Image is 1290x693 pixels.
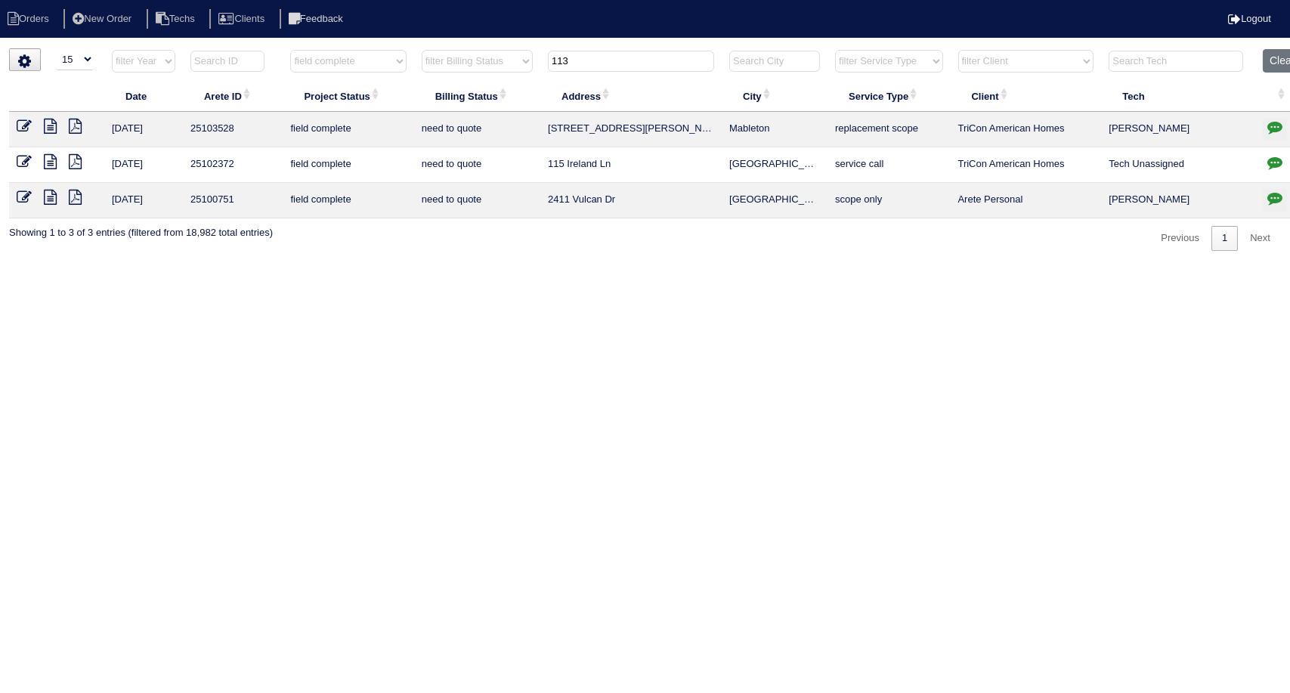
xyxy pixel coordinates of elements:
[104,112,183,147] td: [DATE]
[283,112,413,147] td: field complete
[1150,226,1210,251] a: Previous
[9,218,273,240] div: Showing 1 to 3 of 3 entries (filtered from 18,982 total entries)
[209,9,277,29] li: Clients
[209,13,277,24] a: Clients
[1211,226,1238,251] a: 1
[540,183,722,218] td: 2411 Vulcan Dr
[1239,226,1281,251] a: Next
[183,183,283,218] td: 25100751
[828,80,950,112] th: Service Type: activate to sort column ascending
[280,9,355,29] li: Feedback
[147,13,207,24] a: Techs
[104,147,183,183] td: [DATE]
[1101,80,1255,112] th: Tech
[951,112,1102,147] td: TriCon American Homes
[729,51,820,72] input: Search City
[1101,147,1255,183] td: Tech Unassigned
[828,147,950,183] td: service call
[190,51,264,72] input: Search ID
[828,183,950,218] td: scope only
[722,80,828,112] th: City: activate to sort column ascending
[540,147,722,183] td: 115 Ireland Ln
[1101,183,1255,218] td: [PERSON_NAME]
[414,112,540,147] td: need to quote
[104,80,183,112] th: Date
[283,147,413,183] td: field complete
[540,80,722,112] th: Address: activate to sort column ascending
[104,183,183,218] td: [DATE]
[722,112,828,147] td: Mableton
[283,80,413,112] th: Project Status: activate to sort column ascending
[951,80,1102,112] th: Client: activate to sort column ascending
[548,51,714,72] input: Search Address
[183,147,283,183] td: 25102372
[828,112,950,147] td: replacement scope
[283,183,413,218] td: field complete
[414,183,540,218] td: need to quote
[63,9,144,29] li: New Order
[1101,112,1255,147] td: [PERSON_NAME]
[722,147,828,183] td: [GEOGRAPHIC_DATA]
[951,147,1102,183] td: TriCon American Homes
[1228,13,1271,24] a: Logout
[951,183,1102,218] td: Arete Personal
[147,9,207,29] li: Techs
[722,183,828,218] td: [GEOGRAPHIC_DATA]
[183,80,283,112] th: Arete ID: activate to sort column ascending
[414,147,540,183] td: need to quote
[414,80,540,112] th: Billing Status: activate to sort column ascending
[540,112,722,147] td: [STREET_ADDRESS][PERSON_NAME]
[183,112,283,147] td: 25103528
[1109,51,1243,72] input: Search Tech
[63,13,144,24] a: New Order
